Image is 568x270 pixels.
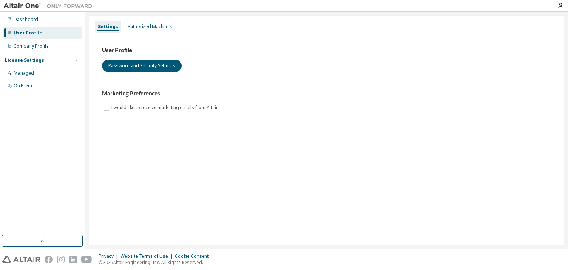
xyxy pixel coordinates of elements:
[102,90,551,97] h3: Marketing Preferences
[14,43,49,49] div: Company Profile
[45,256,53,263] img: facebook.svg
[102,60,182,72] button: Password and Security Settings
[14,17,38,23] div: Dashboard
[111,103,219,112] label: I would like to receive marketing emails from Altair
[98,24,118,30] div: Settings
[69,256,77,263] img: linkedin.svg
[99,253,121,259] div: Privacy
[5,57,44,63] div: License Settings
[99,259,213,266] p: © 2025 Altair Engineering, Inc. All Rights Reserved.
[128,24,172,30] div: Authorized Machines
[81,256,92,263] img: youtube.svg
[14,30,42,36] div: User Profile
[57,256,65,263] img: instagram.svg
[175,253,213,259] div: Cookie Consent
[2,256,40,263] img: altair_logo.svg
[14,70,34,76] div: Managed
[4,2,96,10] img: Altair One
[14,83,32,89] div: On Prem
[121,253,175,259] div: Website Terms of Use
[102,47,551,54] h3: User Profile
